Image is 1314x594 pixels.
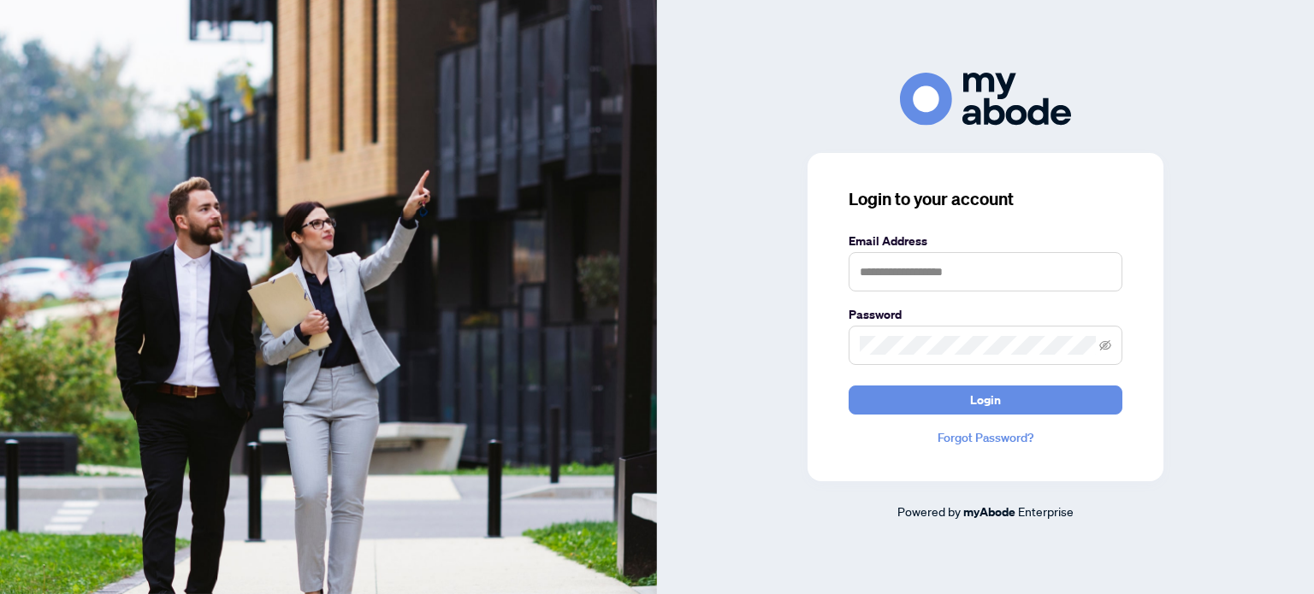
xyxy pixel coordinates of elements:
[849,385,1122,415] button: Login
[963,503,1015,521] a: myAbode
[900,73,1071,125] img: ma-logo
[849,305,1122,324] label: Password
[849,428,1122,447] a: Forgot Password?
[897,503,961,519] span: Powered by
[970,386,1001,414] span: Login
[849,232,1122,250] label: Email Address
[849,187,1122,211] h3: Login to your account
[1099,339,1111,351] span: eye-invisible
[1018,503,1074,519] span: Enterprise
